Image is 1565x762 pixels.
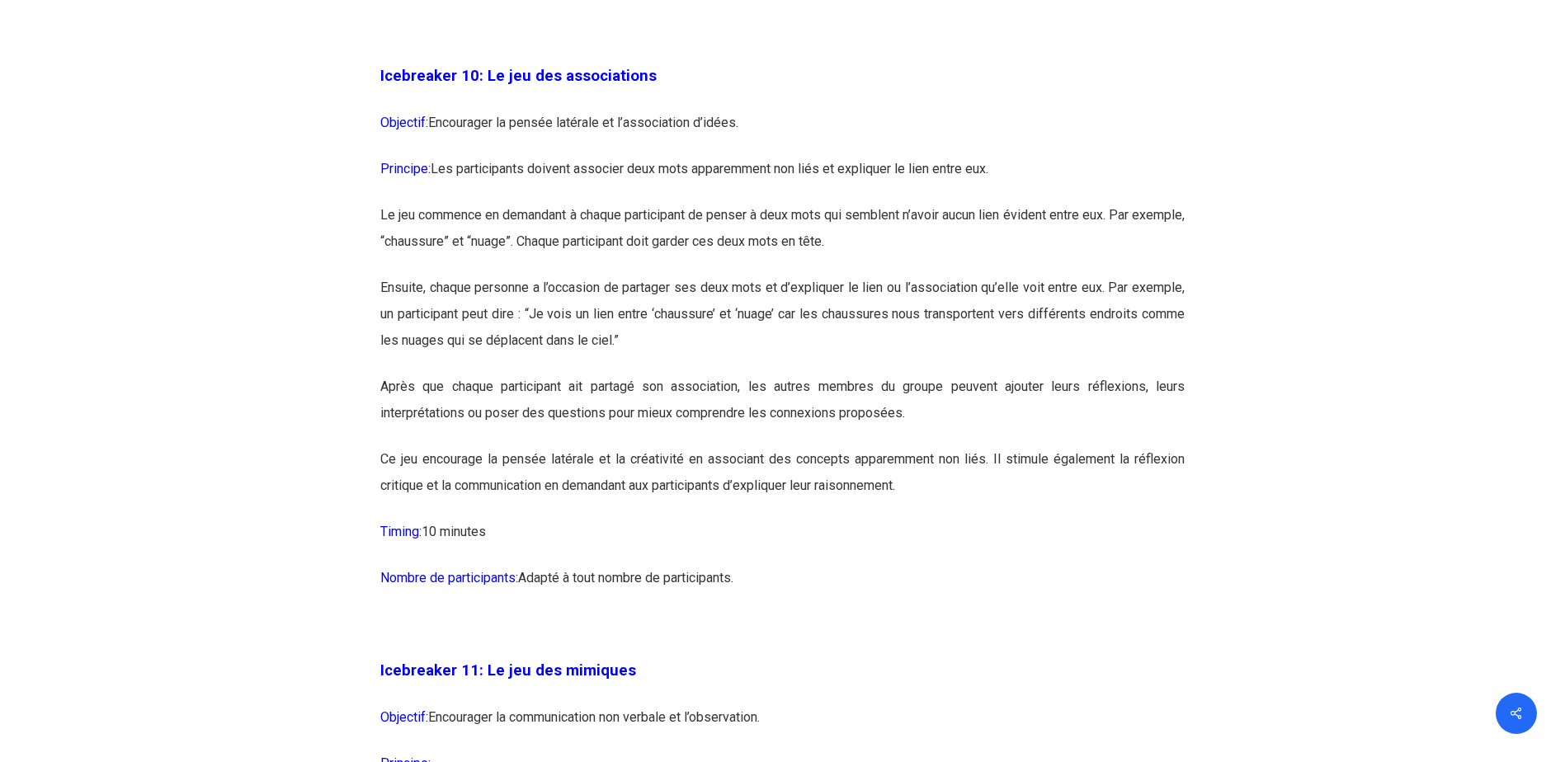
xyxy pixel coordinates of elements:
p: Encourager la pensée latérale et l’association d’idées. [380,110,1185,156]
span: Icebreaker 10: Le jeu des associations [380,67,657,85]
span: Timing: [380,524,422,539]
p: Après que chaque participant ait partagé son association, les autres membres du groupe peuvent aj... [380,374,1185,446]
span: Objectif: [380,709,428,725]
p: Ce jeu encourage la pensée latérale et la créativité en associant des concepts apparemment non li... [380,446,1185,519]
p: Ensuite, chaque personne a l’occasion de partager ses deux mots et d’expliquer le lien ou l’assoc... [380,275,1185,374]
p: Adapté à tout nombre de participants. [380,565,1185,611]
p: Le jeu commence en demandant à chaque participant de penser à deux mots qui semblent n’avoir aucu... [380,202,1185,275]
span: Objectif: [380,115,428,130]
span: Nombre de participants: [380,570,518,586]
p: Les participants doivent associer deux mots apparemment non liés et expliquer le lien entre eux. [380,156,1185,202]
p: Encourager la communication non verbale et l’observation. [380,704,1185,750]
span: Principe: [380,161,431,176]
span: Icebreaker 11: Le jeu des mimiques [380,661,636,680]
p: 10 minutes [380,519,1185,565]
